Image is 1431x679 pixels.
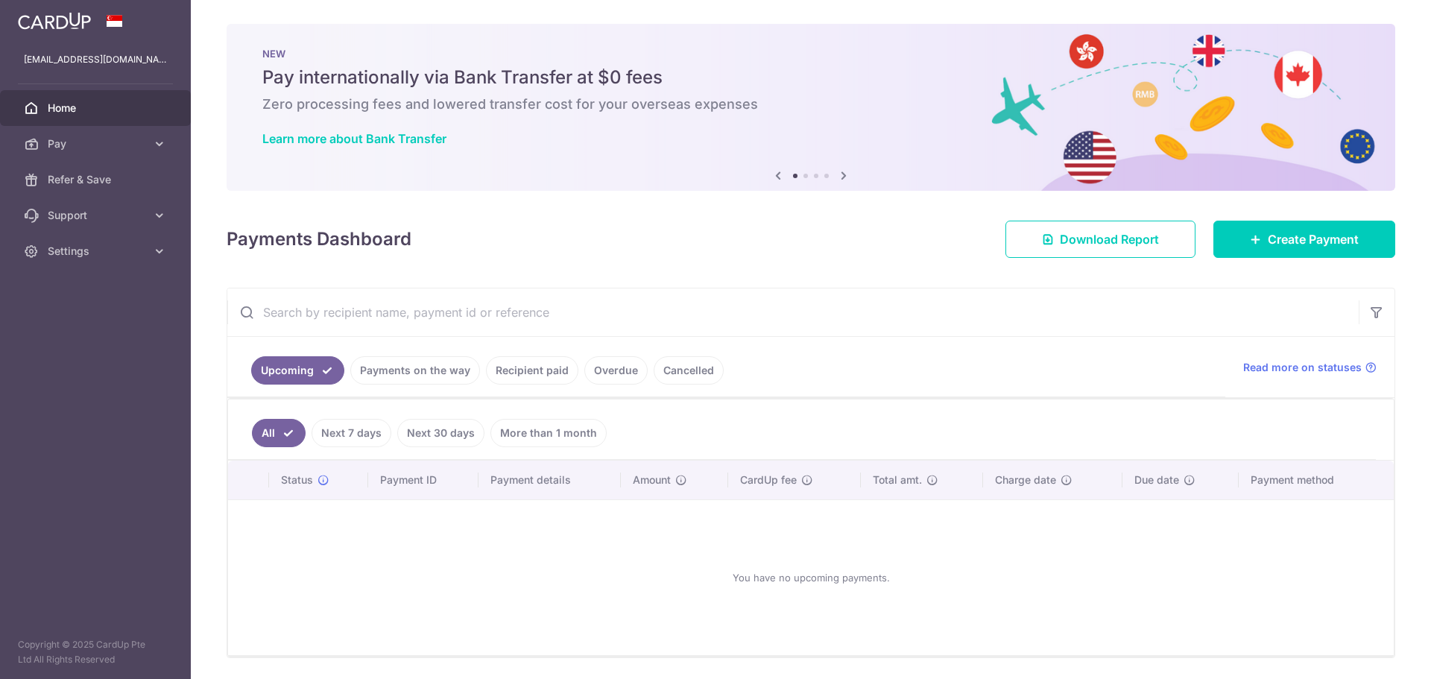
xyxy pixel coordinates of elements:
span: CardUp fee [740,473,797,487]
a: Learn more about Bank Transfer [262,131,446,146]
span: Charge date [995,473,1056,487]
span: Amount [633,473,671,487]
span: Settings [48,244,146,259]
img: CardUp [18,12,91,30]
div: You have no upcoming payments. [246,512,1376,643]
th: Payment ID [368,461,478,499]
span: Pay [48,136,146,151]
a: Next 30 days [397,419,484,447]
img: Bank transfer banner [227,24,1395,191]
span: Total amt. [873,473,922,487]
span: Refer & Save [48,172,146,187]
a: Cancelled [654,356,724,385]
a: All [252,419,306,447]
th: Payment method [1239,461,1394,499]
a: More than 1 month [490,419,607,447]
span: Home [48,101,146,116]
h4: Payments Dashboard [227,226,411,253]
a: Recipient paid [486,356,578,385]
h6: Zero processing fees and lowered transfer cost for your overseas expenses [262,95,1359,113]
p: NEW [262,48,1359,60]
a: Overdue [584,356,648,385]
span: Create Payment [1268,230,1359,248]
span: Status [281,473,313,487]
span: Due date [1134,473,1179,487]
span: Read more on statuses [1243,360,1362,375]
a: Create Payment [1213,221,1395,258]
a: Next 7 days [312,419,391,447]
h5: Pay internationally via Bank Transfer at $0 fees [262,66,1359,89]
th: Payment details [478,461,622,499]
p: [EMAIL_ADDRESS][DOMAIN_NAME] [24,52,167,67]
a: Read more on statuses [1243,360,1377,375]
a: Upcoming [251,356,344,385]
a: Download Report [1005,221,1195,258]
a: Payments on the way [350,356,480,385]
span: Support [48,208,146,223]
span: Download Report [1060,230,1159,248]
input: Search by recipient name, payment id or reference [227,288,1359,336]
